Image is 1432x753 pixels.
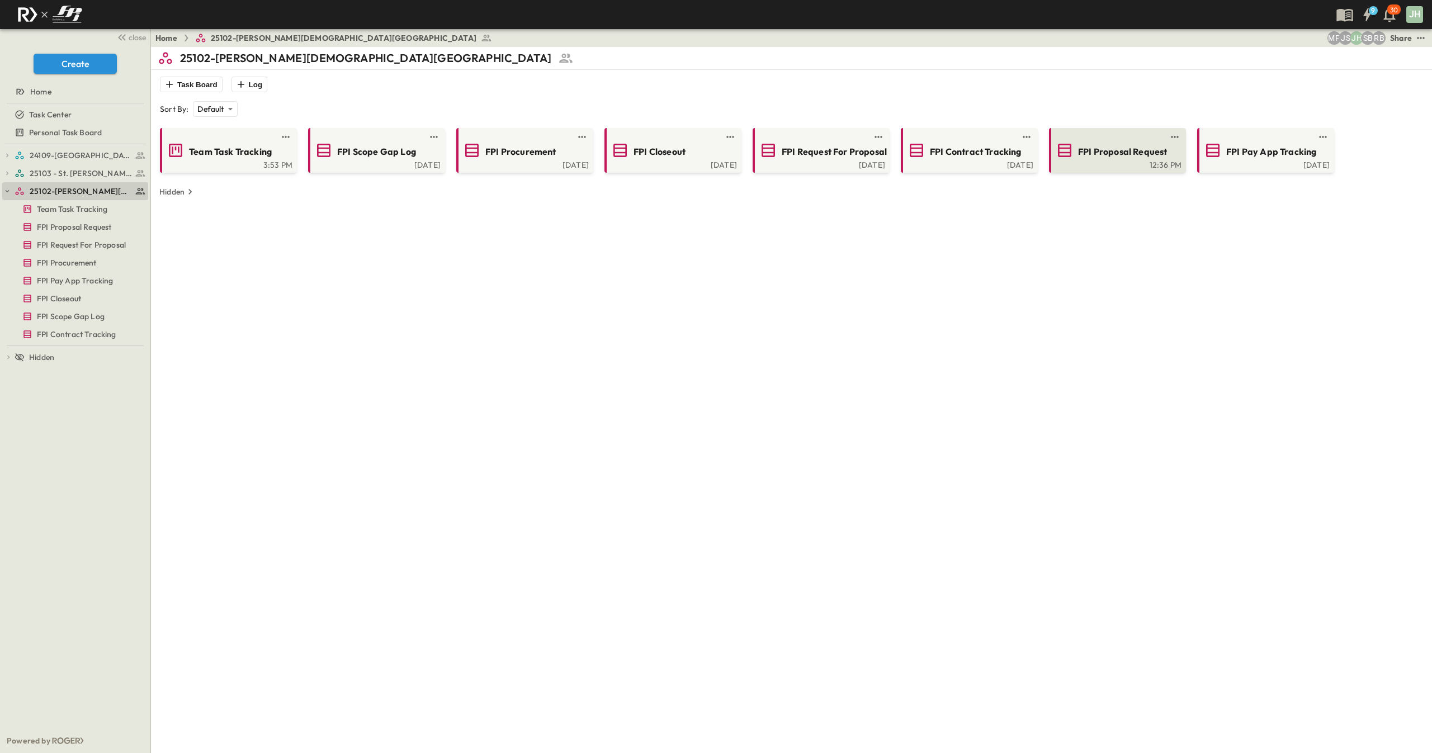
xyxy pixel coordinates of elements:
[30,168,132,179] span: 25103 - St. [PERSON_NAME] Phase 2
[2,164,148,182] div: 25103 - St. [PERSON_NAME] Phase 2test
[2,290,148,307] div: FPI Closeouttest
[2,307,148,325] div: FPI Scope Gap Logtest
[2,309,146,324] a: FPI Scope Gap Log
[1350,31,1363,45] div: Jose Hurtado (jhurtado@fpibuilders.com)
[1356,4,1378,25] button: 9
[15,183,146,199] a: 25102-Christ The Redeemer Anglican Church
[930,145,1022,158] span: FPI Contract Tracking
[2,219,146,235] a: FPI Proposal Request
[1078,145,1167,158] span: FPI Proposal Request
[903,159,1033,168] a: [DATE]
[724,130,737,144] button: test
[37,293,81,304] span: FPI Closeout
[1390,6,1398,15] p: 30
[160,103,188,115] p: Sort By:
[129,32,146,43] span: close
[112,29,148,45] button: close
[2,237,146,253] a: FPI Request For Proposal
[155,32,499,44] nav: breadcrumbs
[29,127,102,138] span: Personal Task Board
[1371,6,1375,15] h6: 9
[459,159,589,168] a: [DATE]
[15,148,146,163] a: 24109-St. Teresa of Calcutta Parish Hall
[30,186,132,197] span: 25102-Christ The Redeemer Anglican Church
[634,145,686,158] span: FPI Closeout
[29,109,72,120] span: Task Center
[2,325,148,343] div: FPI Contract Trackingtest
[34,54,117,74] button: Create
[1051,141,1181,159] a: FPI Proposal Request
[15,165,146,181] a: 25103 - St. [PERSON_NAME] Phase 2
[1339,31,1352,45] div: Jesse Sullivan (jsullivan@fpibuilders.com)
[155,184,200,200] button: Hidden
[2,107,146,122] a: Task Center
[459,141,589,159] a: FPI Procurement
[195,32,492,44] a: 25102-[PERSON_NAME][DEMOGRAPHIC_DATA][GEOGRAPHIC_DATA]
[872,130,885,144] button: test
[310,159,441,168] a: [DATE]
[2,124,148,141] div: Personal Task Boardtest
[2,218,148,236] div: FPI Proposal Requesttest
[37,239,126,250] span: FPI Request For Proposal
[2,200,148,218] div: Team Task Trackingtest
[37,221,111,233] span: FPI Proposal Request
[1372,31,1386,45] div: Regina Barnett (rbarnett@fpibuilders.com)
[2,255,146,271] a: FPI Procurement
[2,273,146,288] a: FPI Pay App Tracking
[607,159,737,168] a: [DATE]
[30,150,132,161] span: 24109-St. Teresa of Calcutta Parish Hall
[2,182,148,200] div: 25102-Christ The Redeemer Anglican Churchtest
[1199,159,1330,168] div: [DATE]
[231,77,267,92] button: Log
[2,84,146,100] a: Home
[279,130,292,144] button: test
[2,146,148,164] div: 24109-St. Teresa of Calcutta Parish Halltest
[2,236,148,254] div: FPI Request For Proposaltest
[29,352,54,363] span: Hidden
[162,159,292,168] a: 3:53 PM
[37,311,105,322] span: FPI Scope Gap Log
[782,145,887,158] span: FPI Request For Proposal
[607,141,737,159] a: FPI Closeout
[485,145,556,158] span: FPI Procurement
[755,159,885,168] a: [DATE]
[575,130,589,144] button: test
[1327,31,1341,45] div: Monica Pruteanu (mpruteanu@fpibuilders.com)
[37,329,116,340] span: FPI Contract Tracking
[1405,5,1424,24] button: JH
[1020,130,1033,144] button: test
[1199,141,1330,159] a: FPI Pay App Tracking
[30,86,51,97] span: Home
[2,254,148,272] div: FPI Procurementtest
[211,32,476,44] span: 25102-[PERSON_NAME][DEMOGRAPHIC_DATA][GEOGRAPHIC_DATA]
[13,3,86,26] img: c8d7d1ed905e502e8f77bf7063faec64e13b34fdb1f2bdd94b0e311fc34f8000.png
[903,141,1033,159] a: FPI Contract Tracking
[310,141,441,159] a: FPI Scope Gap Log
[2,201,146,217] a: Team Task Tracking
[1226,145,1316,158] span: FPI Pay App Tracking
[162,141,292,159] a: Team Task Tracking
[197,103,224,115] p: Default
[1316,130,1330,144] button: test
[2,326,146,342] a: FPI Contract Tracking
[1406,6,1423,23] div: JH
[1361,31,1374,45] div: Sterling Barnett (sterling@fpibuilders.com)
[1414,31,1428,45] button: test
[193,101,237,117] div: Default
[155,32,177,44] a: Home
[2,272,148,290] div: FPI Pay App Trackingtest
[1390,32,1412,44] div: Share
[427,130,441,144] button: test
[1051,159,1181,168] a: 12:36 PM
[37,257,97,268] span: FPI Procurement
[2,125,146,140] a: Personal Task Board
[37,275,113,286] span: FPI Pay App Tracking
[160,77,223,92] button: Task Board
